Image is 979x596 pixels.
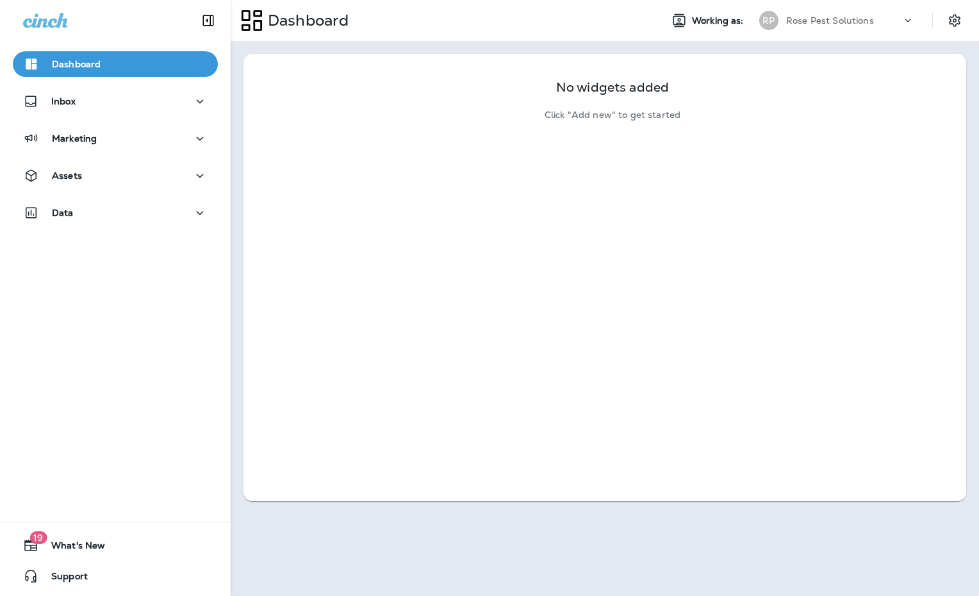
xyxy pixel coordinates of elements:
[13,563,218,589] button: Support
[29,531,47,544] span: 19
[13,533,218,558] button: 19What's New
[13,51,218,77] button: Dashboard
[52,170,82,181] p: Assets
[545,110,680,120] p: Click "Add new" to get started
[13,200,218,226] button: Data
[52,133,97,144] p: Marketing
[52,208,74,218] p: Data
[556,82,669,93] p: No widgets added
[38,571,88,586] span: Support
[692,15,746,26] span: Working as:
[190,8,226,33] button: Collapse Sidebar
[943,9,966,32] button: Settings
[13,163,218,188] button: Assets
[759,11,778,30] div: RP
[13,126,218,151] button: Marketing
[38,540,105,556] span: What's New
[51,96,76,106] p: Inbox
[52,59,101,69] p: Dashboard
[786,15,874,26] p: Rose Pest Solutions
[263,11,349,30] p: Dashboard
[13,88,218,114] button: Inbox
